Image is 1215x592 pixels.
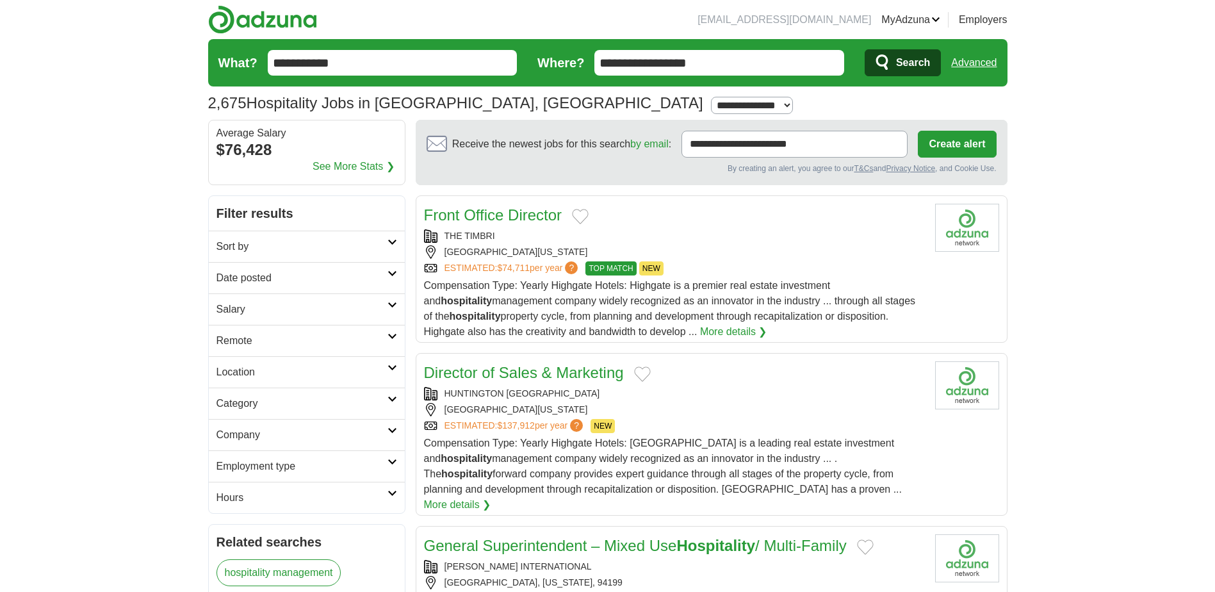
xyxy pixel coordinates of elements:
a: T&Cs [854,164,873,173]
h2: Sort by [216,239,387,254]
h2: Filter results [209,196,405,231]
h2: Related searches [216,532,397,552]
a: Employment type [209,450,405,482]
span: ? [570,419,583,432]
div: By creating an alert, you agree to our and , and Cookie Use. [427,163,997,174]
a: Advanced [951,50,997,76]
div: HUNTINGTON [GEOGRAPHIC_DATA] [424,387,925,400]
span: Search [896,50,930,76]
strong: hospitality [450,311,501,322]
a: ESTIMATED:$74,711per year? [444,261,581,275]
span: NEW [591,419,615,433]
span: 2,675 [208,92,247,115]
a: Director of Sales & Marketing [424,364,624,381]
label: Where? [537,53,584,72]
a: More details ❯ [700,324,767,340]
div: [GEOGRAPHIC_DATA][US_STATE] [424,403,925,416]
div: [GEOGRAPHIC_DATA], [US_STATE], 94199 [424,576,925,589]
li: [EMAIL_ADDRESS][DOMAIN_NAME] [697,12,871,28]
h2: Category [216,396,387,411]
strong: hospitality [441,295,492,306]
button: Create alert [918,131,996,158]
a: Location [209,356,405,388]
button: Add to favorite jobs [572,209,589,224]
button: Add to favorite jobs [857,539,874,555]
span: Compensation Type: Yearly Highgate Hotels: [GEOGRAPHIC_DATA] is a leading real estate investment ... [424,438,902,495]
button: Search [865,49,941,76]
a: Privacy Notice [886,164,935,173]
strong: hospitality [441,453,492,464]
button: Add to favorite jobs [634,366,651,382]
a: MyAdzuna [881,12,940,28]
a: Salary [209,293,405,325]
h1: Hospitality Jobs in [GEOGRAPHIC_DATA], [GEOGRAPHIC_DATA] [208,94,703,111]
strong: hospitality [441,468,493,479]
a: hospitality management [216,559,341,586]
div: $76,428 [216,138,397,161]
img: Company logo [935,534,999,582]
a: Date posted [209,262,405,293]
a: More details ❯ [424,497,491,513]
label: What? [218,53,257,72]
span: Receive the newest jobs for this search : [452,136,671,152]
a: Employers [959,12,1007,28]
a: Sort by [209,231,405,262]
span: NEW [639,261,664,275]
strong: Hospitality [676,537,755,554]
a: by email [630,138,669,149]
span: ? [565,261,578,274]
h2: Employment type [216,459,387,474]
img: Company logo [935,204,999,252]
span: Compensation Type: Yearly Highgate Hotels: Highgate is a premier real estate investment and manag... [424,280,916,337]
div: THE TIMBRI [424,229,925,243]
img: Company logo [935,361,999,409]
a: General Superintendent – Mixed UseHospitality/ Multi-Family [424,537,847,554]
h2: Salary [216,302,387,317]
a: Hours [209,482,405,513]
span: $74,711 [497,263,530,273]
h2: Hours [216,490,387,506]
div: [PERSON_NAME] INTERNATIONAL [424,560,925,573]
a: Category [209,388,405,419]
img: Adzuna logo [208,5,317,34]
a: Front Office Director [424,206,562,224]
h2: Remote [216,333,387,349]
span: TOP MATCH [585,261,636,275]
div: Average Salary [216,128,397,138]
h2: Company [216,427,387,443]
a: ESTIMATED:$137,912per year? [444,419,586,433]
a: Company [209,419,405,450]
a: See More Stats ❯ [313,159,395,174]
a: Remote [209,325,405,356]
h2: Date posted [216,270,387,286]
span: $137,912 [497,420,534,431]
h2: Location [216,365,387,380]
div: [GEOGRAPHIC_DATA][US_STATE] [424,245,925,259]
